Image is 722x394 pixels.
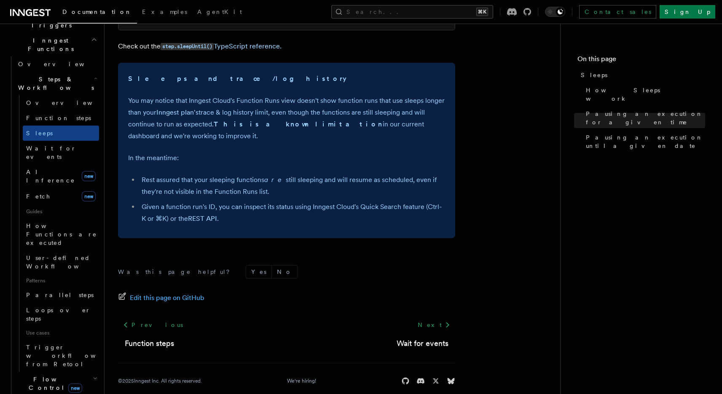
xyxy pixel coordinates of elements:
[26,145,76,160] span: Wait for events
[272,265,297,278] button: No
[26,169,75,184] span: AI Inference
[581,71,607,79] span: Sleeps
[15,75,94,92] span: Steps & Workflows
[15,95,99,372] div: Steps & Workflows
[23,218,99,250] a: How Functions are executed
[582,106,705,130] a: Pausing an execution for a given time
[23,340,99,372] a: Trigger workflows from Retool
[23,274,99,287] span: Patterns
[26,344,119,367] span: Trigger workflows from Retool
[331,5,493,19] button: Search...⌘K
[7,36,91,53] span: Inngest Functions
[582,130,705,153] a: Pausing an execution until a given date
[577,67,705,83] a: Sleeps
[139,174,445,198] li: Rest assured that your sleeping functions still sleeping and will resume as scheduled, even if th...
[82,171,96,181] span: new
[23,326,99,340] span: Use cases
[23,110,99,126] a: Function steps
[214,120,383,128] strong: This is a known limitation
[118,268,236,276] p: Was this page helpful?
[413,317,455,332] a: Next
[118,317,188,332] a: Previous
[118,378,202,384] div: © 2025 Inngest Inc. All rights reserved.
[23,303,99,326] a: Loops over steps
[545,7,565,17] button: Toggle dark mode
[26,115,91,121] span: Function steps
[23,188,99,205] a: Fetchnew
[137,3,192,23] a: Examples
[128,75,346,83] strong: Sleeps and trace/log history
[188,214,217,222] a: REST API
[26,307,91,322] span: Loops over steps
[579,5,656,19] a: Contact sales
[26,193,51,200] span: Fetch
[23,141,99,164] a: Wait for events
[660,5,715,19] a: Sign Up
[586,86,705,103] span: How Sleeps work
[26,99,113,106] span: Overview
[57,3,137,24] a: Documentation
[23,164,99,188] a: AI Inferencenew
[118,292,204,304] a: Edit this page on GitHub
[246,265,271,278] button: Yes
[582,83,705,106] a: How Sleeps work
[139,201,445,225] li: Given a function run's ID, you can inspect its status using Inngest Cloud's Quick Search feature ...
[82,191,96,201] span: new
[197,8,242,15] span: AgentKit
[15,72,99,95] button: Steps & Workflows
[62,8,132,15] span: Documentation
[68,383,82,393] span: new
[192,3,247,23] a: AgentKit
[130,292,204,304] span: Edit this page on GitHub
[18,61,105,67] span: Overview
[23,95,99,110] a: Overview
[577,54,705,67] h4: On this page
[476,8,488,16] kbd: ⌘K
[397,338,448,349] a: Wait for events
[128,95,445,142] p: You may notice that Inngest Cloud's Function Runs view doesn't show function runs that use sleeps...
[264,176,286,184] em: are
[26,255,102,270] span: User-defined Workflows
[15,56,99,72] a: Overview
[26,292,94,298] span: Parallel steps
[586,133,705,150] span: Pausing an execution until a given date
[161,42,282,50] a: step.sleepUntil()TypeScript reference.
[128,152,445,164] p: In the meantime:
[287,378,316,384] a: We're hiring!
[125,338,174,349] a: Function steps
[23,205,99,218] span: Guides
[23,250,99,274] a: User-defined Workflows
[23,126,99,141] a: Sleeps
[26,222,97,246] span: How Functions are executed
[156,108,199,116] a: Inngest plan's
[161,43,214,50] code: step.sleepUntil()
[23,287,99,303] a: Parallel steps
[118,40,455,53] p: Check out the
[15,375,93,392] span: Flow Control
[142,8,187,15] span: Examples
[26,130,53,137] span: Sleeps
[586,110,705,126] span: Pausing an execution for a given time
[7,33,99,56] button: Inngest Functions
